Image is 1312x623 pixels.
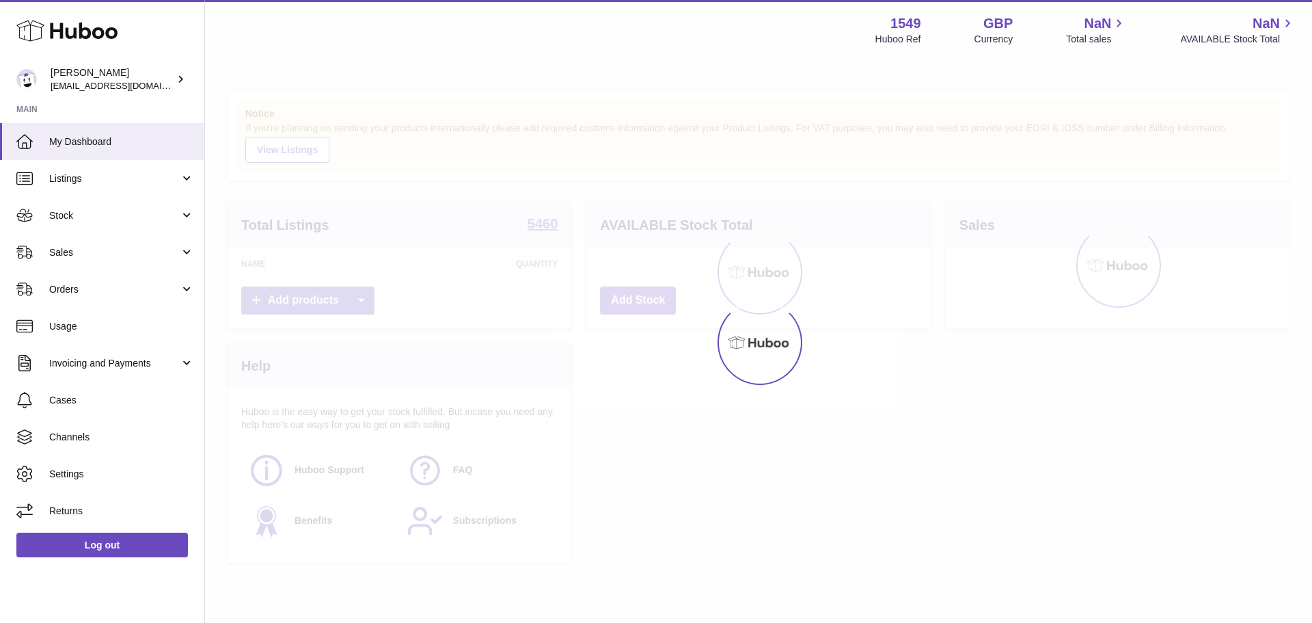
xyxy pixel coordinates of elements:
a: Log out [16,533,188,557]
span: Settings [49,468,194,481]
span: Listings [49,172,180,185]
span: Orders [49,283,180,296]
span: Cases [49,394,194,407]
span: My Dashboard [49,135,194,148]
span: AVAILABLE Stock Total [1180,33,1296,46]
a: NaN Total sales [1066,14,1127,46]
span: Total sales [1066,33,1127,46]
span: Sales [49,246,180,259]
div: [PERSON_NAME] [51,66,174,92]
span: [EMAIL_ADDRESS][DOMAIN_NAME] [51,80,201,91]
strong: GBP [983,14,1013,33]
span: Stock [49,209,180,222]
div: Currency [974,33,1013,46]
strong: 1549 [890,14,921,33]
span: Usage [49,320,194,333]
span: NaN [1253,14,1280,33]
span: Channels [49,431,194,444]
div: Huboo Ref [875,33,921,46]
span: Invoicing and Payments [49,357,180,370]
a: NaN AVAILABLE Stock Total [1180,14,1296,46]
span: Returns [49,505,194,518]
img: internalAdmin-1549@internal.huboo.com [16,69,37,90]
span: NaN [1084,14,1111,33]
